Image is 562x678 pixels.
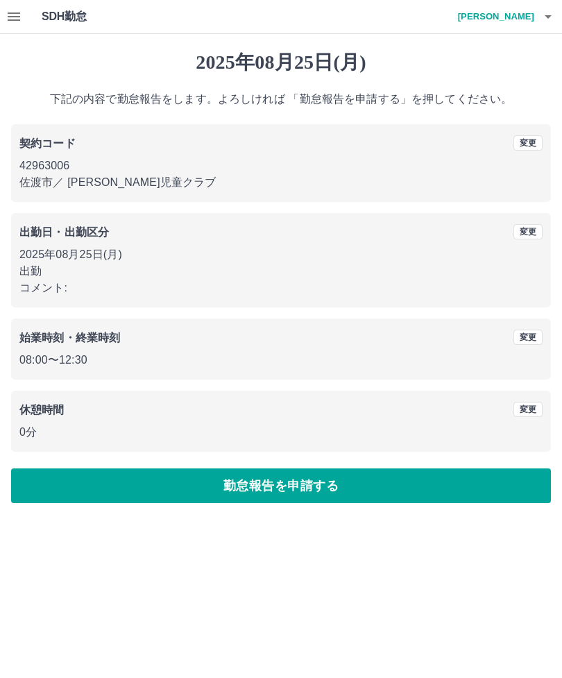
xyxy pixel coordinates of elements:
p: 08:00 〜 12:30 [19,352,543,368]
button: 変更 [513,402,543,417]
b: 契約コード [19,137,76,149]
button: 変更 [513,135,543,151]
h1: 2025年08月25日(月) [11,51,551,74]
p: 下記の内容で勤怠報告をします。よろしければ 「勤怠報告を申請する」を押してください。 [11,91,551,108]
button: 変更 [513,330,543,345]
p: 佐渡市 ／ [PERSON_NAME]児童クラブ [19,174,543,191]
b: 休憩時間 [19,404,65,416]
b: 出勤日・出勤区分 [19,226,109,238]
p: 0分 [19,424,543,441]
b: 始業時刻・終業時刻 [19,332,120,344]
p: コメント: [19,280,543,296]
p: 42963006 [19,158,543,174]
button: 勤怠報告を申請する [11,468,551,503]
p: 出勤 [19,263,543,280]
p: 2025年08月25日(月) [19,246,543,263]
button: 変更 [513,224,543,239]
